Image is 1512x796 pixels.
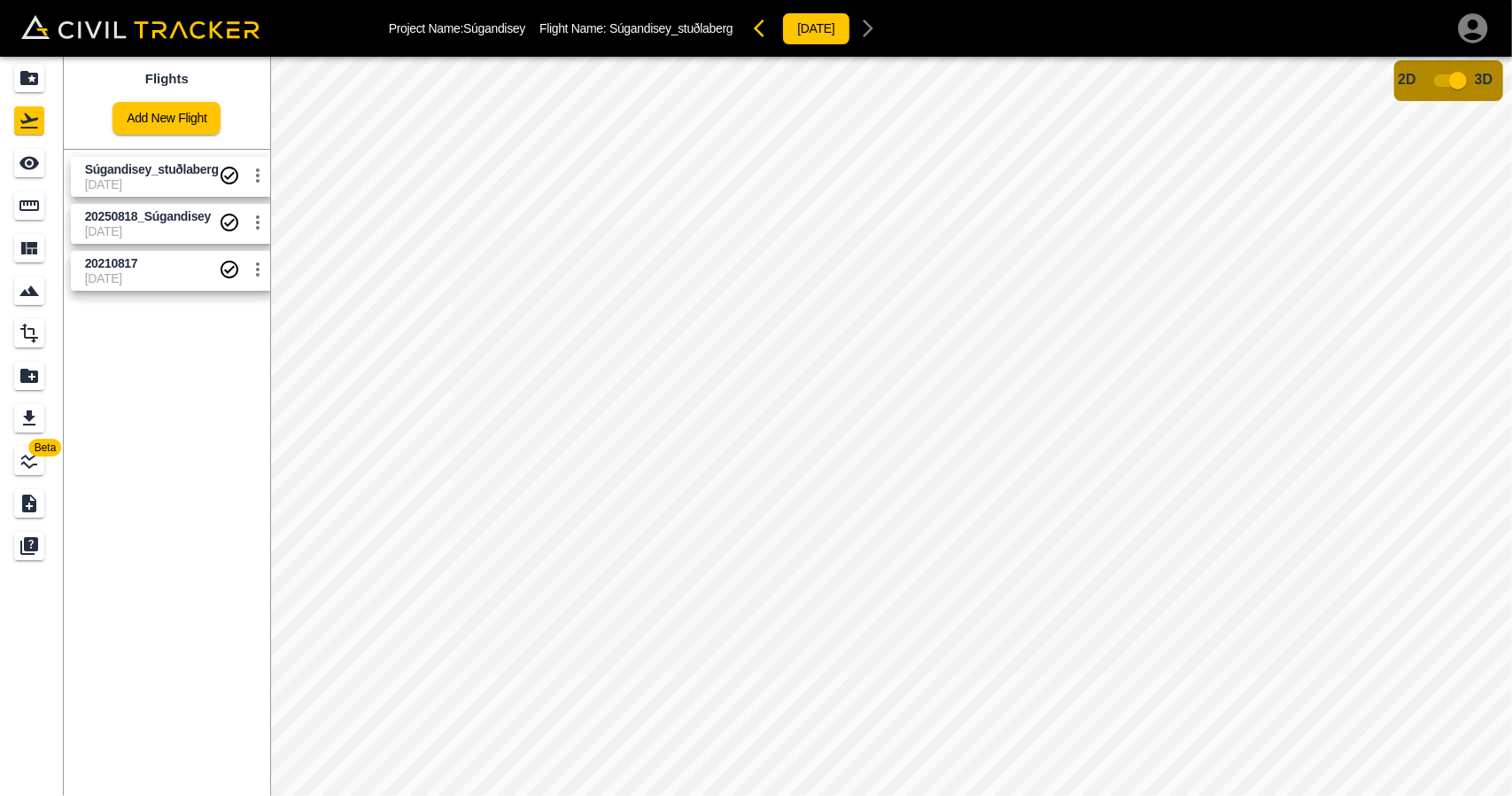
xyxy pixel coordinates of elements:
p: Project Name: Súgandisey [389,21,525,35]
button: [DATE] [782,12,849,45]
p: Flight Name: [539,21,733,35]
img: Civil Tracker [21,15,260,40]
span: 3D [1475,72,1493,87]
span: Súgandisey_stuðlaberg [609,21,733,35]
span: 2D [1398,72,1415,87]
